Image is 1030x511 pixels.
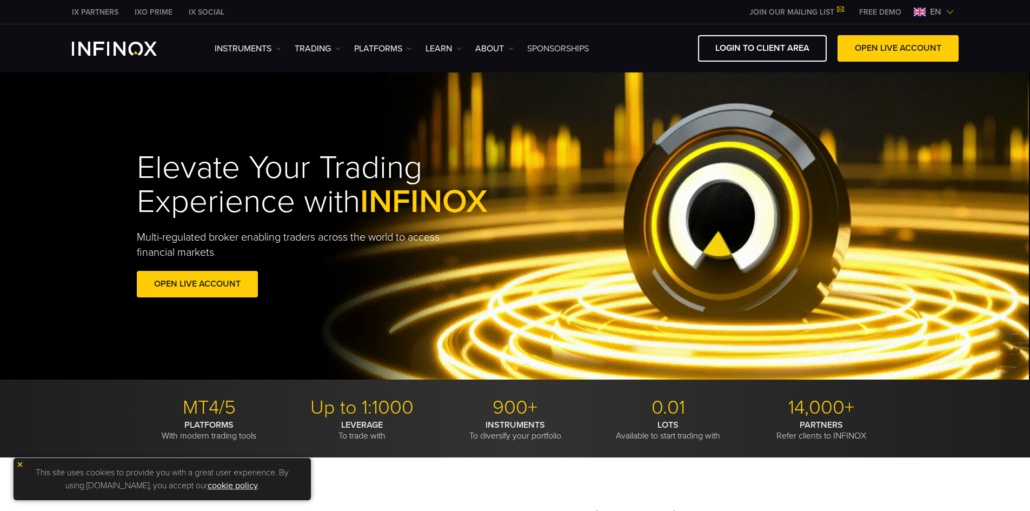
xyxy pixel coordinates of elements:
a: INFINOX Logo [72,42,182,56]
a: PLATFORMS [354,42,412,55]
p: With modern trading tools [137,420,282,441]
img: yellow close icon [16,461,24,468]
p: Up to 1:1000 [290,396,435,420]
p: MT4/5 [137,396,282,420]
strong: LEVERAGE [341,420,383,430]
a: LOGIN TO CLIENT AREA [698,35,827,62]
a: INFINOX [181,6,232,18]
a: INFINOX [127,6,181,18]
p: Available to start trading with [596,420,741,441]
span: INFINOX [360,182,488,221]
p: 0.01 [596,396,741,420]
a: INFINOX [64,6,127,18]
h1: Elevate Your Trading Experience with [137,151,538,219]
a: TRADING [295,42,341,55]
strong: INSTRUMENTS [486,420,545,430]
p: This site uses cookies to provide you with a great user experience. By using [DOMAIN_NAME], you a... [19,463,305,495]
p: 14,000+ [749,396,894,420]
p: To diversify your portfolio [443,420,588,441]
span: Go to slide 2 [512,364,519,370]
strong: PARTNERS [800,420,843,430]
a: cookie policy [208,480,258,491]
p: Multi-regulated broker enabling traders across the world to access financial markets [137,230,458,260]
p: To trade with [290,420,435,441]
p: 900+ [443,396,588,420]
a: JOIN OUR MAILING LIST [741,8,851,17]
a: OPEN LIVE ACCOUNT [137,271,258,297]
strong: LOTS [657,420,679,430]
span: Go to slide 1 [501,364,508,370]
a: INFINOX MENU [851,6,909,18]
span: en [926,5,946,18]
strong: PLATFORMS [184,420,234,430]
span: Go to slide 3 [523,364,529,370]
a: Instruments [215,42,281,55]
a: Learn [426,42,462,55]
a: SPONSORSHIPS [527,42,589,55]
a: OPEN LIVE ACCOUNT [838,35,959,62]
a: ABOUT [475,42,514,55]
p: Refer clients to INFINOX [749,420,894,441]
